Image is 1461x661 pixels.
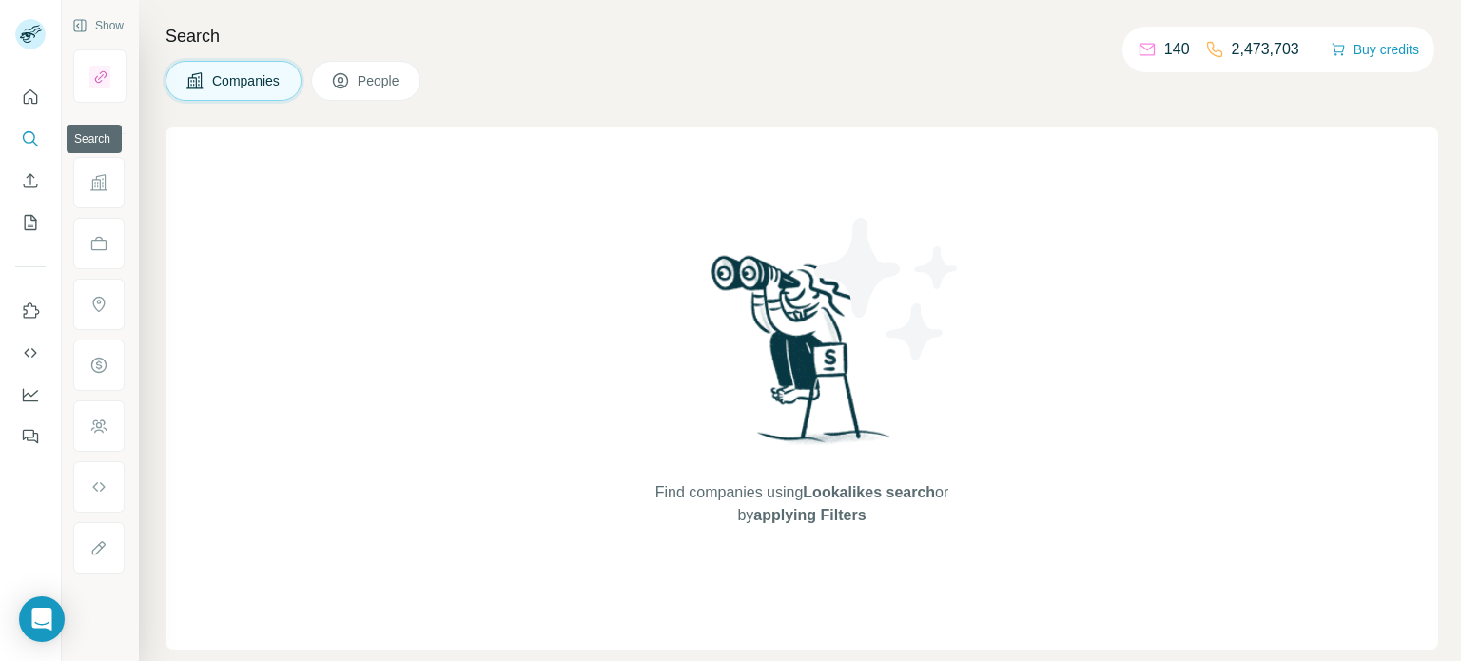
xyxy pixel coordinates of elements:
div: Open Intercom Messenger [19,596,65,642]
img: Surfe Illustration - Stars [802,204,973,375]
button: Use Surfe API [15,336,46,370]
button: Quick start [15,80,46,114]
button: Enrich CSV [15,164,46,198]
span: Find companies using or by [650,481,954,527]
span: Companies [212,71,282,90]
button: Dashboard [15,378,46,412]
h4: Search [166,23,1438,49]
span: People [358,71,401,90]
p: 2,473,703 [1232,38,1299,61]
button: My lists [15,205,46,240]
button: Buy credits [1331,36,1419,63]
button: Search [15,122,46,156]
span: applying Filters [753,507,866,523]
button: Feedback [15,419,46,454]
button: Show [59,11,137,40]
img: Surfe Illustration - Woman searching with binoculars [703,250,901,462]
p: 140 [1164,38,1190,61]
button: Use Surfe on LinkedIn [15,294,46,328]
span: Lookalikes search [803,484,935,500]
